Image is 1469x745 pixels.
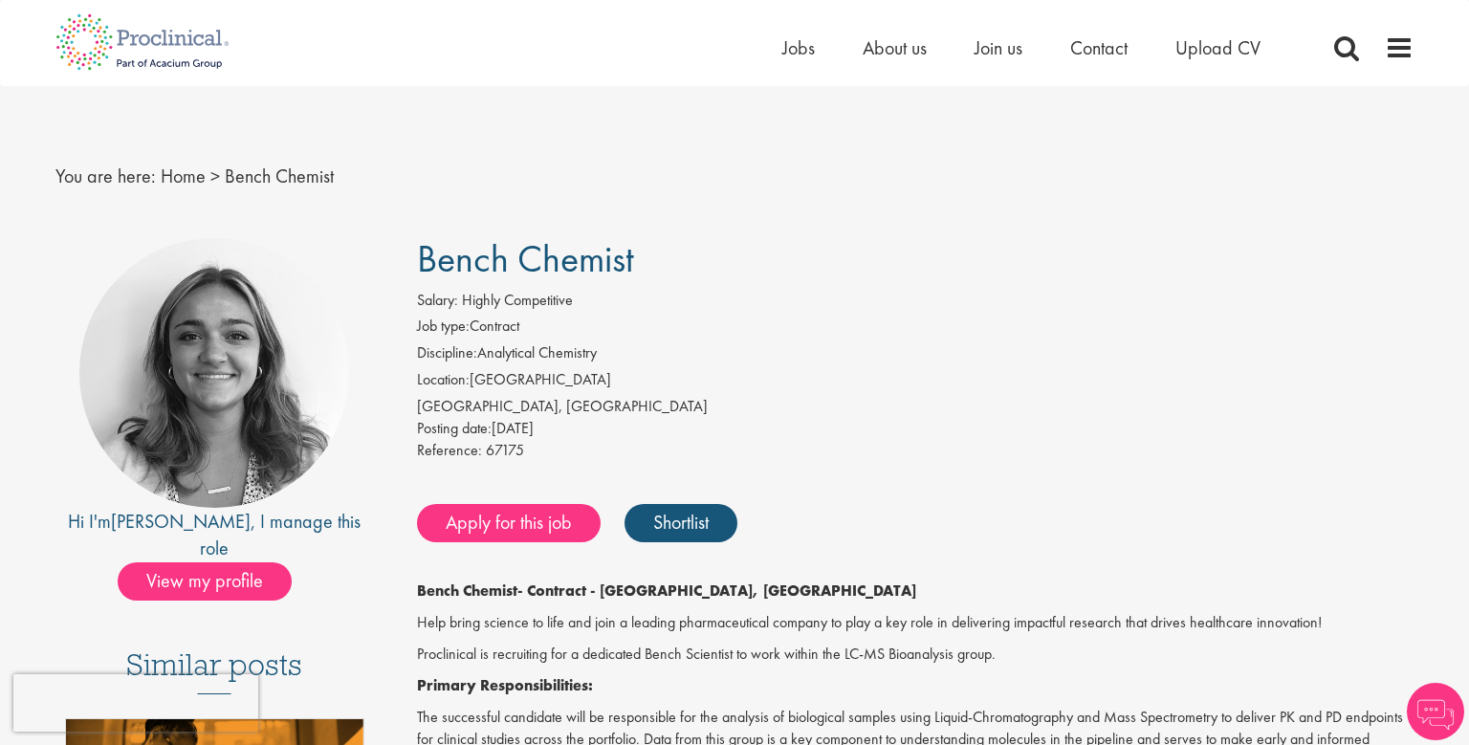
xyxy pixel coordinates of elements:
[417,675,593,695] strong: Primary Responsibilities:
[13,674,258,732] iframe: reCAPTCHA
[417,316,1414,342] li: Contract
[417,612,1414,634] p: Help bring science to life and join a leading pharmaceutical company to play a key role in delive...
[486,440,524,460] span: 67175
[782,35,815,60] a: Jobs
[625,504,737,542] a: Shortlist
[417,234,634,283] span: Bench Chemist
[417,440,482,462] label: Reference:
[417,418,492,438] span: Posting date:
[462,290,573,310] span: Highly Competitive
[1070,35,1128,60] a: Contact
[417,581,517,601] strong: Bench Chemist
[417,342,1414,369] li: Analytical Chemistry
[55,508,374,562] div: Hi I'm , I manage this role
[1407,683,1464,740] img: Chatbot
[417,369,470,391] label: Location:
[863,35,927,60] a: About us
[417,644,1414,666] p: Proclinical is recruiting for a dedicated Bench Scientist to work within the LC-MS Bioanalysis gr...
[517,581,916,601] strong: - Contract - [GEOGRAPHIC_DATA], [GEOGRAPHIC_DATA]
[417,396,1414,418] div: [GEOGRAPHIC_DATA], [GEOGRAPHIC_DATA]
[417,290,458,312] label: Salary:
[417,369,1414,396] li: [GEOGRAPHIC_DATA]
[225,164,334,188] span: Bench Chemist
[79,238,349,508] img: imeage of recruiter Jackie Cerchio
[1175,35,1261,60] a: Upload CV
[417,504,601,542] a: Apply for this job
[417,418,1414,440] div: [DATE]
[111,509,251,534] a: [PERSON_NAME]
[417,316,470,338] label: Job type:
[161,164,206,188] a: breadcrumb link
[126,648,302,694] h3: Similar posts
[118,562,292,601] span: View my profile
[55,164,156,188] span: You are here:
[210,164,220,188] span: >
[118,566,311,591] a: View my profile
[975,35,1022,60] a: Join us
[417,342,477,364] label: Discipline:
